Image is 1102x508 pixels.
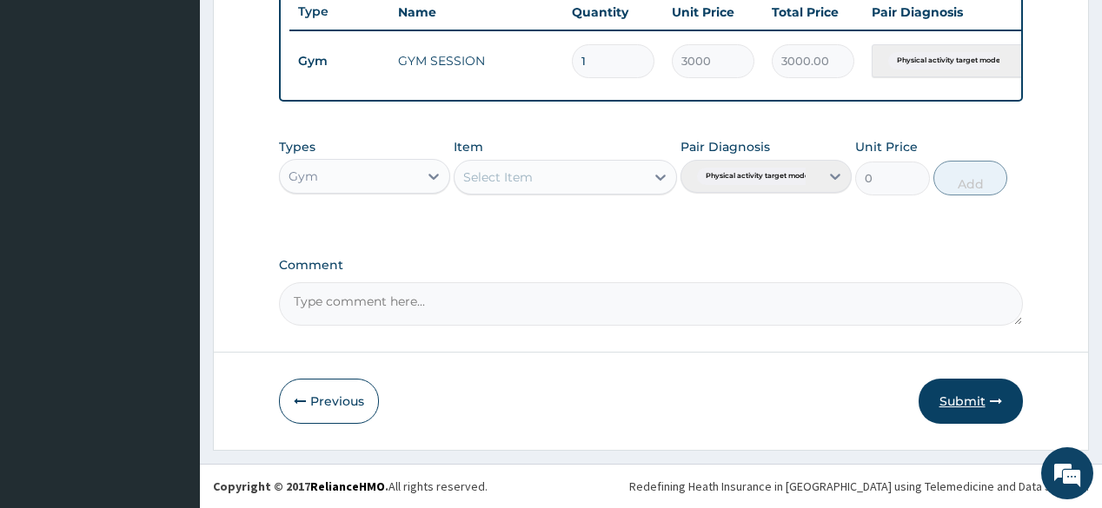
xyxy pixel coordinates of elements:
td: Gym [289,45,389,77]
label: Unit Price [855,138,918,155]
div: Gym [289,168,318,185]
textarea: Type your message and hit 'Enter' [9,330,331,391]
button: Previous [279,379,379,424]
label: Pair Diagnosis [680,138,770,155]
label: Types [279,140,315,155]
div: Minimize live chat window [285,9,327,50]
div: Select Item [463,168,533,186]
label: Comment [279,258,1022,273]
button: Submit [919,379,1023,424]
a: RelianceHMO [310,478,385,494]
strong: Copyright © 2017 . [213,478,388,494]
footer: All rights reserved. [200,464,1102,508]
span: We're online! [101,147,240,322]
div: Chat with us now [90,97,292,120]
button: Add [933,161,1008,195]
div: Redefining Heath Insurance in [GEOGRAPHIC_DATA] using Telemedicine and Data Science! [629,478,1089,495]
img: d_794563401_company_1708531726252_794563401 [32,87,70,130]
td: GYM SESSION [389,43,563,78]
label: Item [454,138,483,155]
